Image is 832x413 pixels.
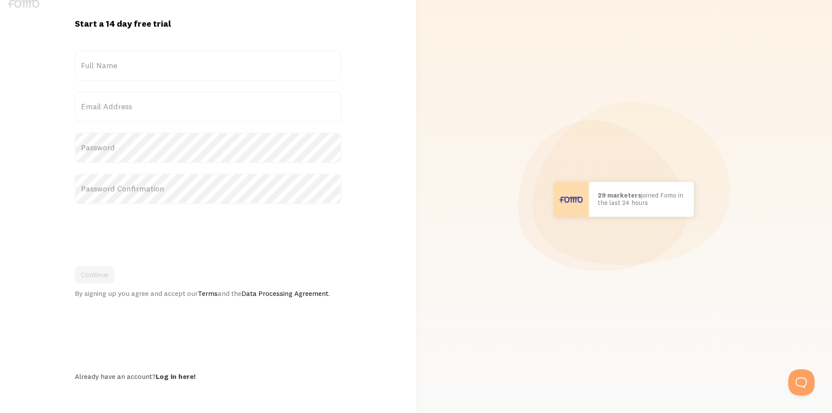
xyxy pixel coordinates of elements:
img: User avatar [554,182,589,217]
label: Email Address [75,91,341,122]
h1: Start a 14 day free trial [75,18,341,29]
label: Password Confirmation [75,174,341,204]
iframe: reCAPTCHA [75,215,208,249]
b: 29 marketers [598,191,641,199]
label: Full Name [75,50,341,81]
p: joined Fomo in the last 24 hours [598,192,685,206]
a: Terms [198,289,218,298]
label: Password [75,132,341,163]
div: By signing up you agree and accept our and the . [75,289,341,298]
a: Data Processing Agreement [241,289,328,298]
a: Log in here! [156,372,195,381]
iframe: Help Scout Beacon - Open [788,369,815,396]
div: Already have an account? [75,372,341,381]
